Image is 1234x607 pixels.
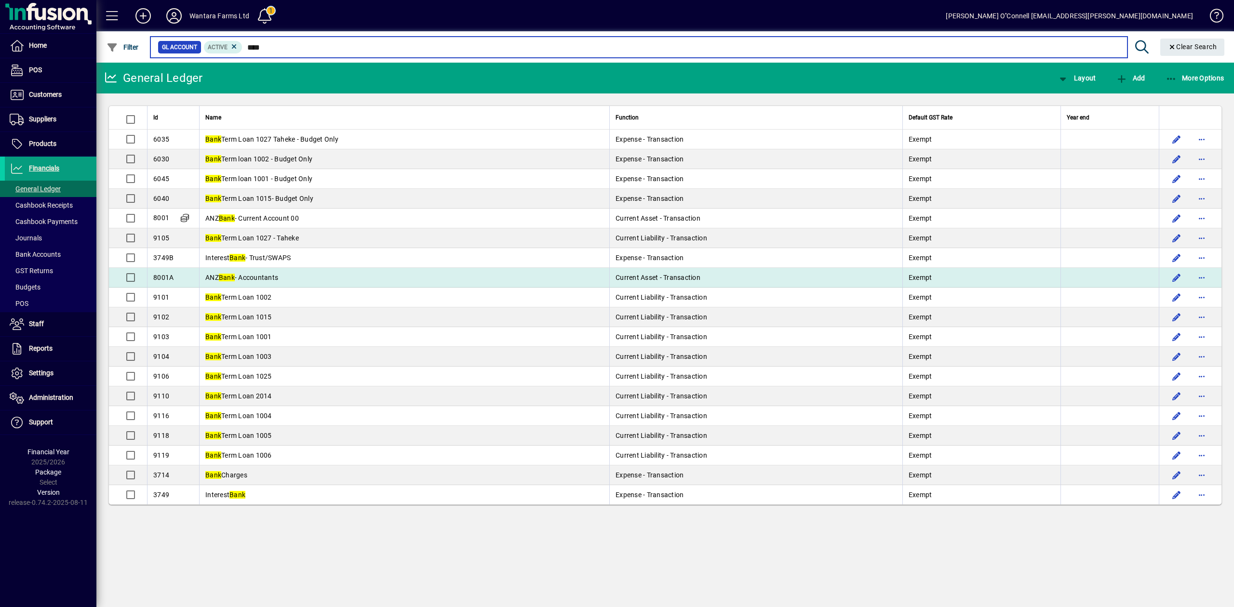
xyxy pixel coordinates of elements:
[1194,408,1209,423] button: More options
[5,246,96,263] a: Bank Accounts
[1169,132,1184,147] button: Edit
[29,164,59,172] span: Financials
[205,491,245,499] span: Interest
[153,274,174,281] span: 8001A
[10,201,73,209] span: Cashbook Receipts
[1169,369,1184,384] button: Edit
[1194,349,1209,364] button: More options
[205,333,272,341] span: Term Loan 1001
[208,44,228,51] span: Active
[909,112,952,123] span: Default GST Rate
[29,320,44,328] span: Staff
[104,70,203,86] div: General Ledger
[1169,191,1184,206] button: Edit
[1168,43,1217,51] span: Clear Search
[27,448,69,456] span: Financial Year
[5,132,96,156] a: Products
[5,34,96,58] a: Home
[909,155,932,163] span: Exempt
[205,234,221,242] em: Bank
[204,41,242,53] mat-chip: Activation Status: Active
[1169,408,1184,423] button: Edit
[5,83,96,107] a: Customers
[10,267,53,275] span: GST Returns
[205,313,221,321] em: Bank
[205,175,312,183] span: Term loan 1001 - Budget Only
[205,135,338,143] span: Term Loan 1027 Taheke - Budget Only
[909,214,932,222] span: Exempt
[5,312,96,336] a: Staff
[616,333,707,341] span: Current Liability - Transaction
[153,293,169,301] span: 9101
[1163,69,1227,87] button: More Options
[153,234,169,242] span: 9105
[1194,388,1209,404] button: More options
[1166,74,1224,82] span: More Options
[205,471,247,479] span: Charges
[909,372,932,380] span: Exempt
[1169,329,1184,344] button: Edit
[205,293,221,301] em: Bank
[1194,309,1209,325] button: More options
[1194,487,1209,502] button: More options
[153,195,169,202] span: 6040
[5,197,96,213] a: Cashbook Receipts
[153,135,169,143] span: 6035
[1194,448,1209,463] button: More options
[29,418,53,426] span: Support
[616,234,707,242] span: Current Liability - Transaction
[162,42,197,52] span: GL Account
[104,39,141,56] button: Filter
[153,155,169,163] span: 6030
[153,112,193,123] div: Id
[153,471,169,479] span: 3714
[205,293,272,301] span: Term Loan 1002
[909,234,932,242] span: Exempt
[159,7,189,25] button: Profile
[616,293,707,301] span: Current Liability - Transaction
[1169,388,1184,404] button: Edit
[29,66,42,74] span: POS
[10,251,61,258] span: Bank Accounts
[10,283,40,291] span: Budgets
[205,451,221,459] em: Bank
[205,195,221,202] em: Bank
[1194,290,1209,305] button: More options
[205,214,299,222] span: ANZ - Current Account 00
[1067,112,1089,123] span: Year end
[616,195,684,202] span: Expense - Transaction
[5,58,96,82] a: POS
[946,8,1193,24] div: [PERSON_NAME] O''Connell [EMAIL_ADDRESS][PERSON_NAME][DOMAIN_NAME]
[909,353,932,360] span: Exempt
[5,263,96,279] a: GST Returns
[1194,132,1209,147] button: More options
[616,175,684,183] span: Expense - Transaction
[909,313,932,321] span: Exempt
[37,488,60,496] span: Version
[909,412,932,420] span: Exempt
[205,432,221,439] em: Bank
[205,471,221,479] em: Bank
[1047,69,1106,87] app-page-header-button: View chart layout
[5,410,96,435] a: Support
[616,313,707,321] span: Current Liability - Transaction
[909,254,932,262] span: Exempt
[1169,270,1184,285] button: Edit
[616,432,707,439] span: Current Liability - Transaction
[5,213,96,230] a: Cashbook Payments
[29,140,56,147] span: Products
[10,185,61,193] span: General Ledger
[1194,230,1209,246] button: More options
[1169,467,1184,483] button: Edit
[205,412,272,420] span: Term Loan 1004
[1169,428,1184,443] button: Edit
[5,107,96,132] a: Suppliers
[1057,74,1096,82] span: Layout
[107,43,139,51] span: Filter
[153,412,169,420] span: 9116
[5,295,96,312] a: POS
[909,274,932,281] span: Exempt
[1194,467,1209,483] button: More options
[205,112,221,123] span: Name
[616,274,700,281] span: Current Asset - Transaction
